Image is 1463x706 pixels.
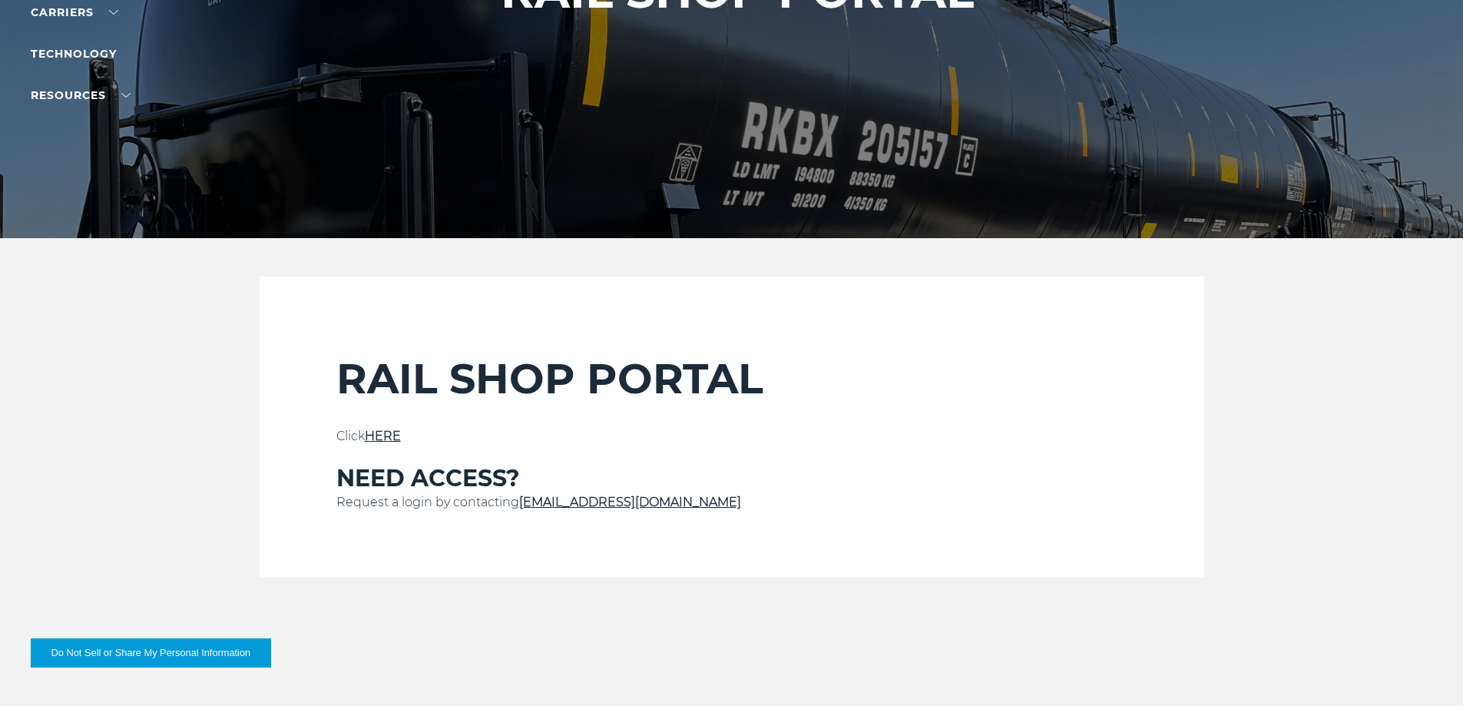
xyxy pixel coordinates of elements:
[31,47,117,61] a: Technology
[31,88,131,102] a: RESOURCES
[336,464,1127,493] h3: NEED ACCESS?
[336,353,1127,404] h2: RAIL SHOP PORTAL
[336,493,1127,512] p: Request a login by contacting
[31,5,118,19] a: Carriers
[519,495,741,509] a: [EMAIL_ADDRESS][DOMAIN_NAME]
[365,429,401,443] a: HERE
[336,427,1127,446] p: Click
[31,638,271,668] button: Do Not Sell or Share My Personal Information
